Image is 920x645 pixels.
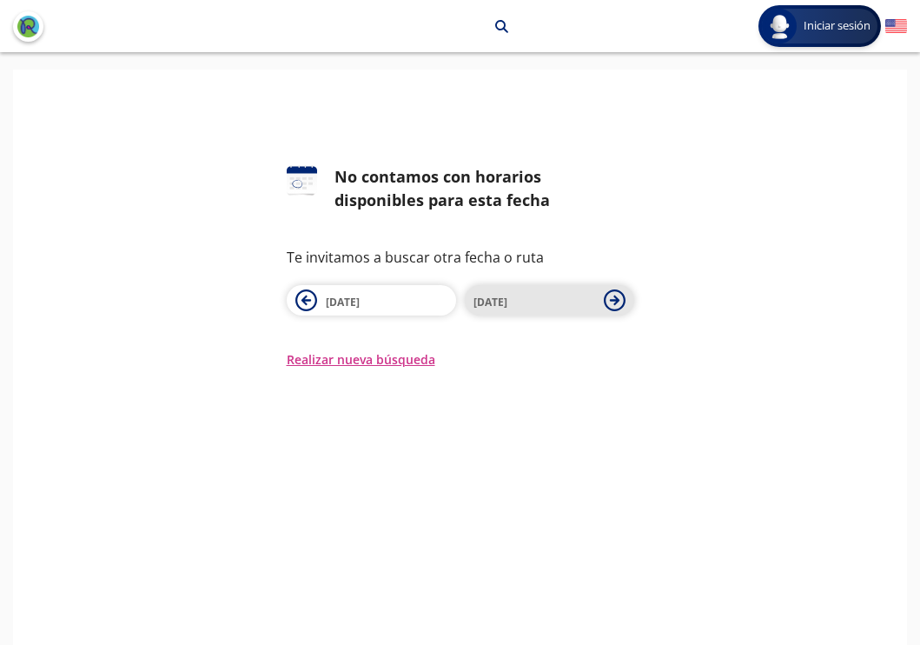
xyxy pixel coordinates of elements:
[885,16,907,37] button: English
[289,17,337,36] p: Torreón
[13,11,43,42] button: back
[287,247,634,268] p: Te invitamos a buscar otra fecha o ruta
[473,295,507,309] span: [DATE]
[287,285,456,316] button: [DATE]
[326,295,360,309] span: [DATE]
[287,350,435,369] button: Realizar nueva búsqueda
[334,165,634,212] div: No contamos con horarios disponibles para esta fecha
[465,285,634,316] button: [DATE]
[359,17,482,36] p: [GEOGRAPHIC_DATA]
[797,17,877,35] span: Iniciar sesión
